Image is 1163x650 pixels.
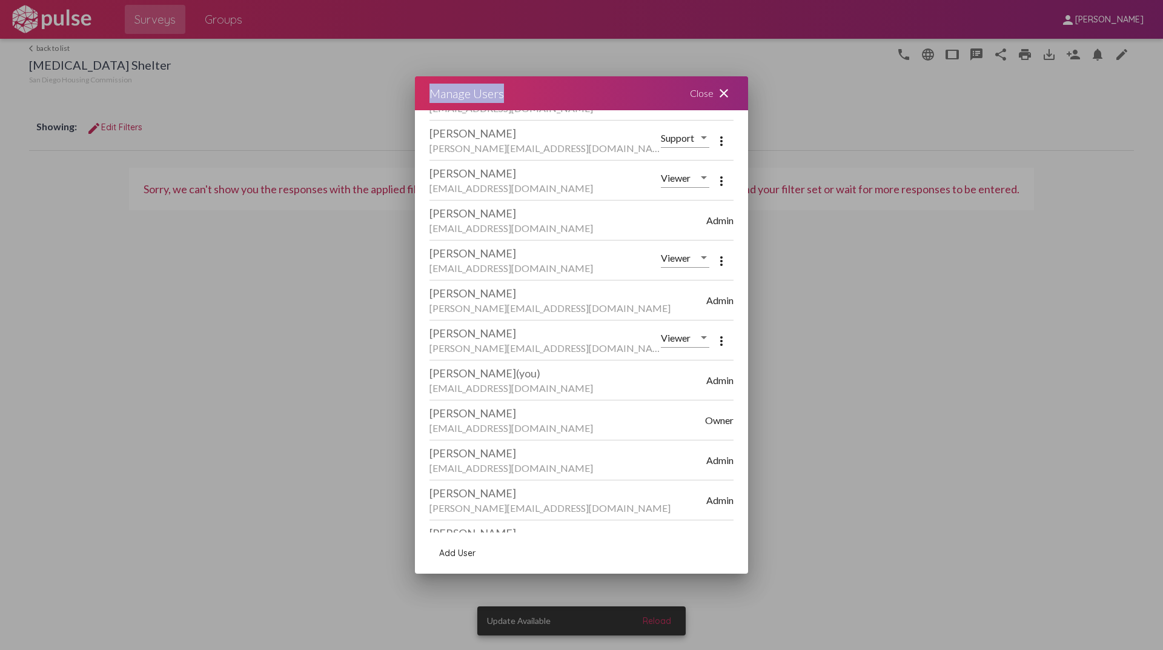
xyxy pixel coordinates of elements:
div: [EMAIL_ADDRESS][DOMAIN_NAME] [429,222,706,234]
span: Owner [705,414,734,426]
mat-icon: close [717,86,731,101]
div: [PERSON_NAME] [429,406,705,420]
span: Viewer [661,172,691,184]
button: add user [429,542,485,564]
div: [PERSON_NAME][EMAIL_ADDRESS][DOMAIN_NAME] [429,502,706,514]
div: [EMAIL_ADDRESS][DOMAIN_NAME] [429,382,706,394]
div: [PERSON_NAME][EMAIL_ADDRESS][DOMAIN_NAME] [429,302,706,314]
div: [PERSON_NAME] [429,486,706,500]
mat-icon: more_vert [714,134,729,148]
div: [PERSON_NAME] [429,327,661,340]
div: [EMAIL_ADDRESS][DOMAIN_NAME] [429,182,661,194]
div: [PERSON_NAME][EMAIL_ADDRESS][DOMAIN_NAME] [429,142,661,154]
button: More options menu [709,328,734,352]
mat-icon: more_vert [714,254,729,268]
div: [EMAIL_ADDRESS][DOMAIN_NAME] [429,262,661,274]
span: (you) [516,366,540,380]
div: [EMAIL_ADDRESS][DOMAIN_NAME] [429,462,706,474]
button: More options menu [709,168,734,192]
div: [PERSON_NAME] [429,207,706,220]
div: Close [675,76,748,110]
div: [PERSON_NAME] [429,526,706,540]
span: Support [661,132,694,144]
span: Admin [706,294,734,306]
button: More options menu [709,128,734,152]
span: Admin [706,214,734,226]
mat-icon: more_vert [714,334,729,348]
div: [EMAIL_ADDRESS][DOMAIN_NAME] [429,422,705,434]
span: Viewer [661,332,691,343]
div: Manage Users [429,84,504,103]
mat-icon: more_vert [714,174,729,188]
span: Viewer [661,252,691,264]
div: [PERSON_NAME] [429,167,661,180]
span: Admin [706,494,734,506]
span: Admin [706,374,734,386]
div: [PERSON_NAME] [429,287,706,300]
div: [PERSON_NAME][EMAIL_ADDRESS][DOMAIN_NAME] [429,342,661,354]
div: [PERSON_NAME] [429,366,706,380]
span: Add User [439,548,475,559]
div: [PERSON_NAME] [429,446,706,460]
span: Admin [706,454,734,466]
div: [PERSON_NAME] [429,127,661,140]
button: More options menu [709,248,734,272]
div: [PERSON_NAME] [429,247,661,260]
